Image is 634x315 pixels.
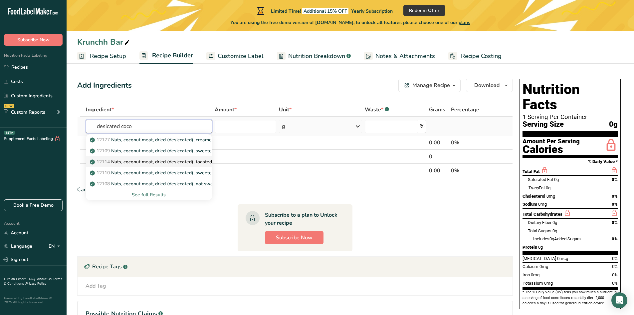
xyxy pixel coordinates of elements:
span: Potassium [523,281,543,286]
span: Recipe Costing [461,52,502,61]
span: 0g [552,220,557,225]
span: 0% [612,281,618,286]
span: 0% [612,236,618,241]
input: Add Ingredient [86,120,212,133]
span: Total Fat [523,169,540,174]
span: 0g [554,177,559,182]
span: 0g [549,236,554,241]
div: Powered By FoodLabelMaker © 2025 All Rights Reserved [4,296,63,304]
a: Nutrition Breakdown [277,49,351,64]
span: Subscribe Now [276,234,313,242]
span: Recipe Setup [90,52,126,61]
p: Nuts, coconut meat, dried (desiccated), sweetened, flaked, packaged [91,147,258,154]
span: Ingredient [86,106,114,114]
span: Customize Label [218,52,264,61]
button: Redeem Offer [403,5,445,16]
span: Download [474,81,500,89]
th: 0% [450,163,493,177]
div: g [282,122,285,130]
span: 12108 [97,181,110,187]
div: Add Ingredients [77,80,132,91]
span: Subscribe Now [17,36,50,43]
div: Manage Recipe [412,81,450,89]
span: Percentage [451,106,479,114]
span: 0g [546,185,550,190]
span: 12109 [97,148,110,154]
span: 0mg [531,272,539,277]
th: 0.00 [428,163,449,177]
span: 0g [552,228,557,233]
a: About Us . [37,277,53,281]
div: 1 Serving Per Container [523,114,618,120]
span: You are using the free demo version of [DOMAIN_NAME], to unlock all features please choose one of... [230,19,470,26]
span: Notes & Attachments [375,52,435,61]
div: EN [49,242,63,250]
span: 0% [612,177,618,182]
span: 0% [612,256,618,261]
div: NEW [4,104,14,108]
div: Open Intercom Messenger [611,292,627,308]
a: 12109Nuts, coconut meat, dried (desiccated), sweetened, flaked, packaged [86,145,212,156]
div: 0 [429,153,448,161]
a: Recipe Costing [448,49,502,64]
span: 0% [612,272,618,277]
span: 12110 [97,170,110,176]
div: Krunchh Bar [77,36,131,48]
div: See full Results [86,189,212,200]
div: Can't find your ingredient? [77,186,513,194]
span: Sodium [523,202,537,207]
div: Recipe Tags [78,257,513,277]
a: Terms & Conditions . [4,277,62,286]
span: 0% [612,194,618,199]
a: 12108Nuts, coconut meat, dried (desiccated), not sweetened [86,178,212,189]
p: Nuts, coconut meat, dried (desiccated), creamed [91,136,214,143]
div: 0.00 [429,139,448,147]
span: Calcium [523,264,538,269]
span: 12114 [97,159,110,165]
span: Nutrition Breakdown [288,52,345,61]
span: 0mg [546,194,555,199]
span: plans [459,19,470,26]
span: Recipe Builder [152,51,193,60]
div: 0% [451,139,492,147]
span: Saturated Fat [528,177,553,182]
span: 0% [612,202,618,207]
span: Iron [523,272,530,277]
a: Privacy Policy [26,281,46,286]
button: Manage Recipe [398,79,461,92]
span: [MEDICAL_DATA] [523,256,556,261]
span: 0mcg [557,256,568,261]
span: Amount [215,106,237,114]
a: Language [4,240,32,252]
a: Customize Label [206,49,264,64]
span: Grams [429,106,445,114]
span: Protein [523,245,537,250]
a: Notes & Attachments [364,49,435,64]
a: Recipe Builder [139,48,193,64]
div: Subscribe to a plan to Unlock your recipe [265,211,339,227]
a: Book a Free Demo [4,199,63,211]
span: 0% [612,220,618,225]
span: 0mg [539,264,548,269]
section: * The % Daily Value (DV) tells you how much a nutrient in a serving of food contributes to a dail... [523,290,618,306]
a: 12177Nuts, coconut meat, dried (desiccated), creamed [86,134,212,145]
section: % Daily Value * [523,158,618,166]
button: Subscribe Now [4,34,63,46]
a: Hire an Expert . [4,277,28,281]
span: 12177 [97,137,110,143]
div: BETA [4,131,15,135]
span: Serving Size [523,120,564,129]
p: Nuts, coconut meat, dried (desiccated), toasted [91,158,212,165]
span: Cholesterol [523,194,545,199]
span: Yearly Subscription [351,8,393,14]
span: Unit [279,106,292,114]
span: Redeem Offer [409,7,439,14]
th: Net Totals [85,163,428,177]
div: Add Tag [86,282,106,290]
i: Trans [528,185,539,190]
span: 0% [612,264,618,269]
div: Calories [523,145,580,154]
p: Nuts, coconut meat, dried (desiccated), not sweetened [91,180,228,187]
span: 0mg [538,202,547,207]
a: FAQ . [29,277,37,281]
